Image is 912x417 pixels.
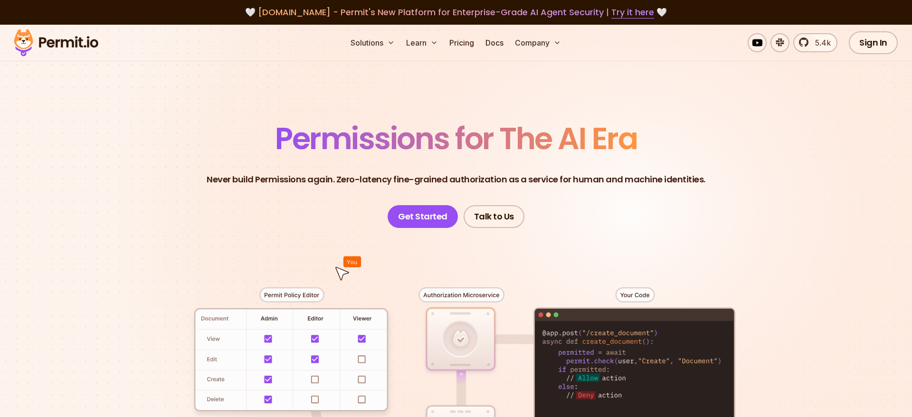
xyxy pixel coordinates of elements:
p: Never build Permissions again. Zero-latency fine-grained authorization as a service for human and... [207,173,705,186]
a: Sign In [849,31,898,54]
a: Talk to Us [464,205,524,228]
div: 🤍 🤍 [23,6,889,19]
a: 5.4k [793,33,837,52]
a: Pricing [446,33,478,52]
button: Learn [402,33,442,52]
a: Get Started [388,205,458,228]
button: Solutions [347,33,399,52]
span: Permissions for The AI Era [275,117,637,160]
button: Company [511,33,565,52]
span: 5.4k [809,37,831,48]
img: Permit logo [9,27,103,59]
a: Docs [482,33,507,52]
a: Try it here [611,6,654,19]
span: [DOMAIN_NAME] - Permit's New Platform for Enterprise-Grade AI Agent Security | [258,6,654,18]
